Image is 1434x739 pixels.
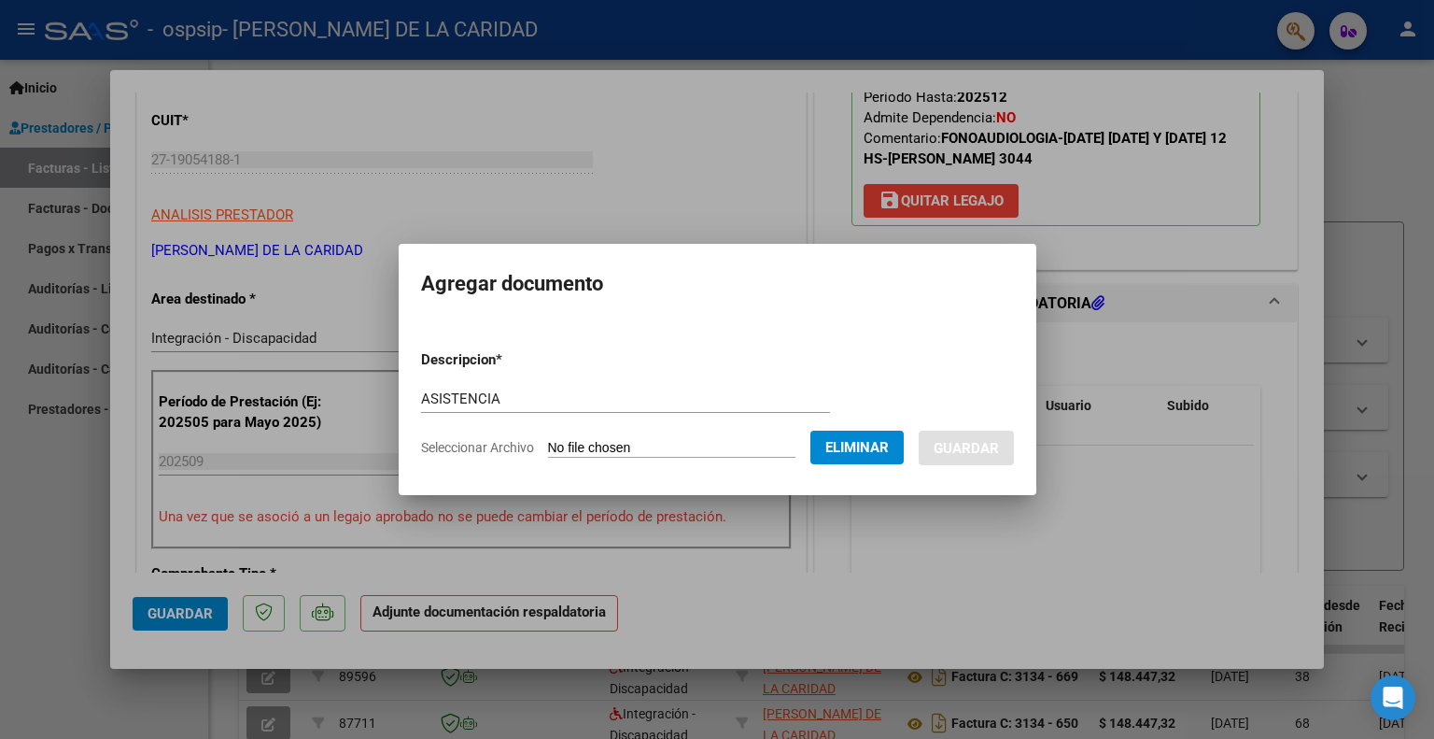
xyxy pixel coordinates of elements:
button: Guardar [919,431,1014,465]
div: Open Intercom Messenger [1371,675,1415,720]
span: Eliminar [825,439,889,456]
span: Guardar [934,440,999,457]
h2: Agregar documento [421,266,1014,302]
span: Seleccionar Archivo [421,440,534,455]
button: Eliminar [810,431,904,464]
p: Descripcion [421,349,599,371]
